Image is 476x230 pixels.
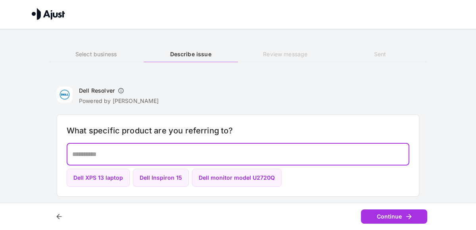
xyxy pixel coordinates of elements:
[144,50,238,59] h6: Describe issue
[238,50,332,59] h6: Review message
[49,50,143,59] h6: Select business
[361,209,427,224] button: Continue
[79,97,159,105] p: Powered by [PERSON_NAME]
[32,8,65,20] img: Ajust
[67,124,409,137] h6: What specific product are you referring to?
[133,169,189,187] button: Dell Inspiron 15
[192,169,282,187] button: Dell monitor model U2720Q
[79,87,115,95] h6: Dell Resolver
[67,169,130,187] button: Dell XPS 13 laptop
[57,87,73,103] img: Dell
[333,50,427,59] h6: Sent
